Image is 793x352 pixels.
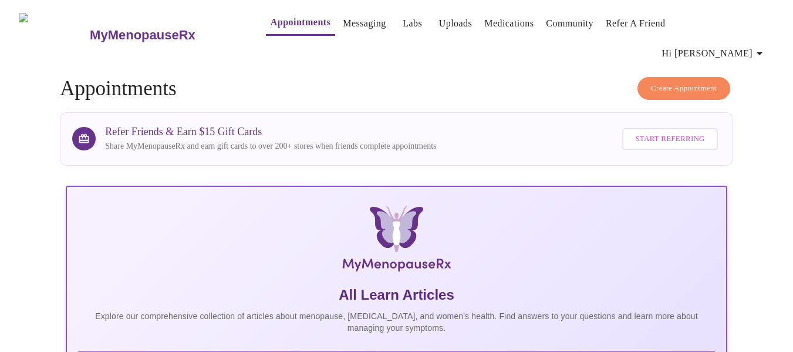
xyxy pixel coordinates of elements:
[105,126,436,138] h3: Refer Friends & Earn $15 Gift Cards
[60,77,733,100] h4: Appointments
[176,206,617,276] img: MyMenopauseRx Logo
[657,42,771,65] button: Hi [PERSON_NAME]
[434,12,477,35] button: Uploads
[271,14,330,31] a: Appointments
[484,15,534,32] a: Medications
[637,77,730,100] button: Create Appointment
[651,82,717,95] span: Create Appointment
[546,15,593,32] a: Community
[76,286,717,304] h5: All Learn Articles
[635,132,704,146] span: Start Referring
[601,12,670,35] button: Refer a Friend
[606,15,666,32] a: Refer a Friend
[480,12,538,35] button: Medications
[90,28,195,43] h3: MyMenopauseRx
[662,45,767,62] span: Hi [PERSON_NAME]
[619,122,720,156] a: Start Referring
[403,15,422,32] a: Labs
[76,310,717,334] p: Explore our comprehensive collection of articles about menopause, [MEDICAL_DATA], and women's hea...
[338,12,390,35] button: Messaging
[266,11,335,36] button: Appointments
[19,13,89,57] img: MyMenopauseRx Logo
[622,128,717,150] button: Start Referring
[394,12,431,35] button: Labs
[89,15,242,56] a: MyMenopauseRx
[343,15,386,32] a: Messaging
[439,15,473,32] a: Uploads
[541,12,598,35] button: Community
[105,140,436,152] p: Share MyMenopauseRx and earn gift cards to over 200+ stores when friends complete appointments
